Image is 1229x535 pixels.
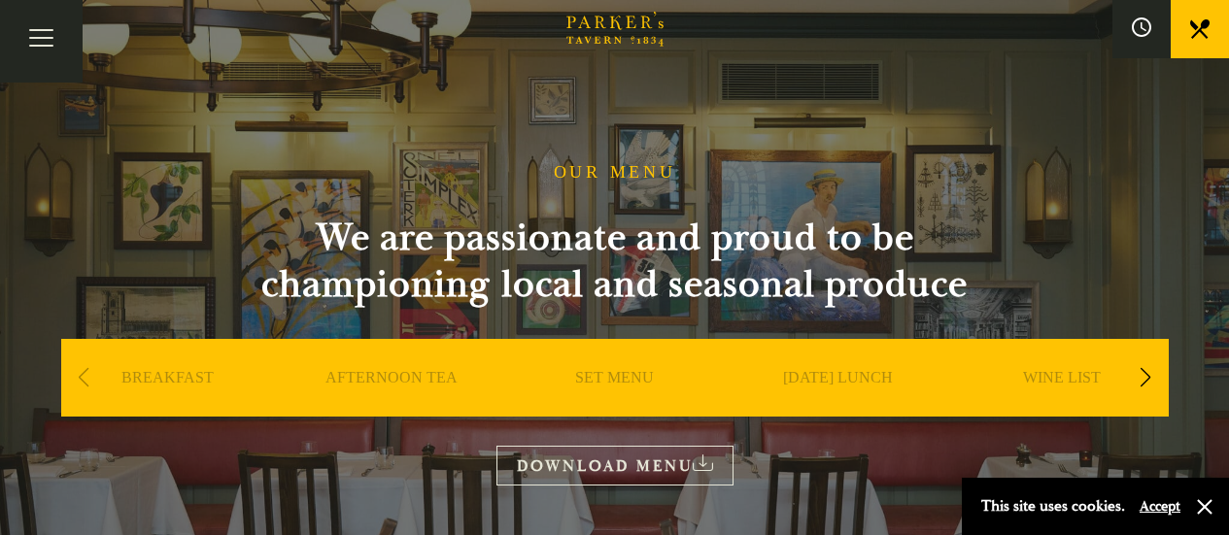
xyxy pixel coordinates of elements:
div: 4 / 9 [732,339,945,475]
h2: We are passionate and proud to be championing local and seasonal produce [226,215,1004,308]
div: 3 / 9 [508,339,722,475]
a: SET MENU [575,368,654,446]
a: BREAKFAST [121,368,214,446]
button: Accept [1140,497,1180,516]
a: DOWNLOAD MENU [496,446,734,485]
div: 2 / 9 [285,339,498,475]
div: 5 / 9 [955,339,1169,475]
a: AFTERNOON TEA [325,368,458,446]
div: Next slide [1133,356,1159,399]
div: Previous slide [71,356,97,399]
button: Close and accept [1195,497,1214,517]
div: 1 / 9 [61,339,275,475]
a: WINE LIST [1023,368,1101,446]
h1: OUR MENU [554,162,676,184]
p: This site uses cookies. [981,492,1125,520]
a: [DATE] LUNCH [783,368,893,446]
